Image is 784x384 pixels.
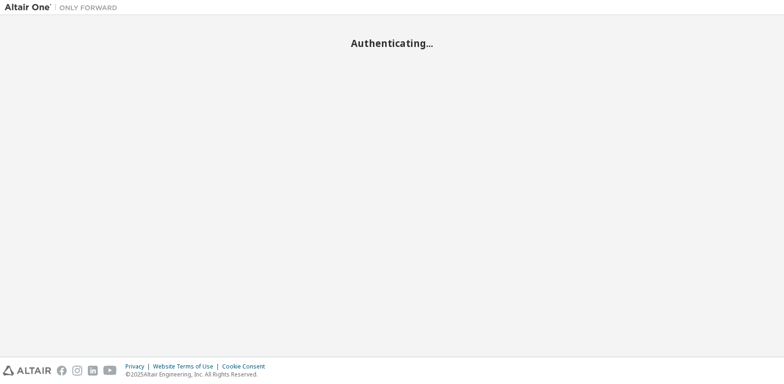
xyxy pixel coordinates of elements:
[3,366,51,376] img: altair_logo.svg
[57,366,67,376] img: facebook.svg
[125,363,153,370] div: Privacy
[222,363,271,370] div: Cookie Consent
[5,3,122,12] img: Altair One
[72,366,82,376] img: instagram.svg
[5,37,779,49] h2: Authenticating...
[153,363,222,370] div: Website Terms of Use
[125,370,271,378] p: © 2025 Altair Engineering, Inc. All Rights Reserved.
[103,366,117,376] img: youtube.svg
[88,366,98,376] img: linkedin.svg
